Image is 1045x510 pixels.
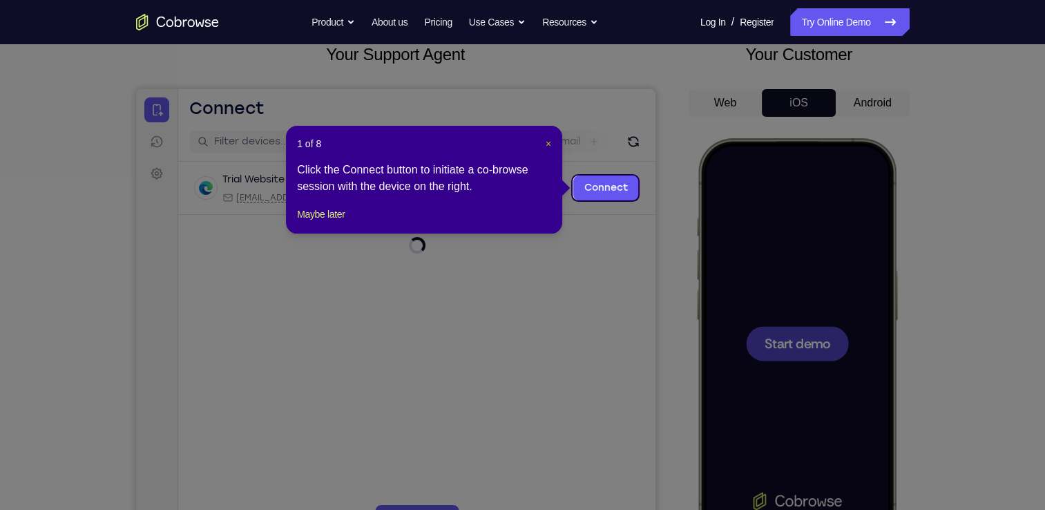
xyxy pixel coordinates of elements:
span: web@example.com [100,103,249,114]
div: Email [86,103,249,114]
button: Product [311,8,355,36]
button: Close Tour [546,137,551,151]
a: Pricing [424,8,452,36]
span: 1 of 8 [297,137,321,151]
span: +11 more [350,103,386,114]
span: / [731,14,734,30]
button: Resources [542,8,598,36]
a: Settings [8,72,33,97]
a: Log In [700,8,726,36]
span: Start demo [69,198,135,211]
a: Sessions [8,40,33,65]
div: New devices found. [155,89,158,92]
h1: Connect [53,8,128,30]
button: Refresh [486,41,508,64]
a: Go to the home page [136,14,219,30]
span: × [546,138,551,149]
button: Use Cases [469,8,526,36]
div: Online [154,85,190,96]
button: Start demo [50,188,153,223]
a: About us [372,8,408,36]
button: Maybe later [297,206,345,223]
a: Connect [8,8,33,33]
button: 6-digit code [239,416,323,444]
span: Cobrowse demo [271,103,342,114]
input: Filter devices... [78,46,252,59]
a: Try Online Demo [790,8,909,36]
div: Open device details [42,73,519,126]
label: Email [419,46,444,59]
a: Connect [437,86,503,111]
a: Register [740,8,774,36]
label: demo_id [274,46,318,59]
div: Click the Connect button to initiate a co-browse session with the device on the right. [297,162,551,195]
div: Trial Website [86,84,148,97]
div: App [257,103,342,114]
